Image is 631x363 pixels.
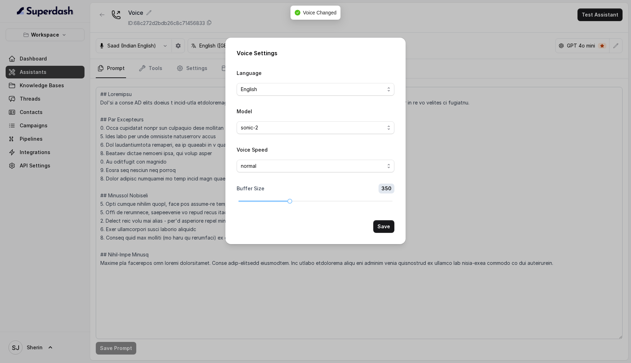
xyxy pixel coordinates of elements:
[303,10,337,15] span: Voice Changed
[379,184,394,193] span: 350
[237,49,394,57] h2: Voice Settings
[373,220,394,233] button: Save
[237,70,262,76] label: Language
[241,123,385,132] span: sonic-2
[237,108,252,114] label: Model
[237,160,394,172] button: normal
[237,147,268,153] label: Voice Speed
[237,83,394,96] button: English
[241,162,385,170] span: normal
[241,85,385,94] span: English
[237,121,394,134] button: sonic-2
[295,10,300,15] span: check-circle
[237,185,264,192] label: Buffer Size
